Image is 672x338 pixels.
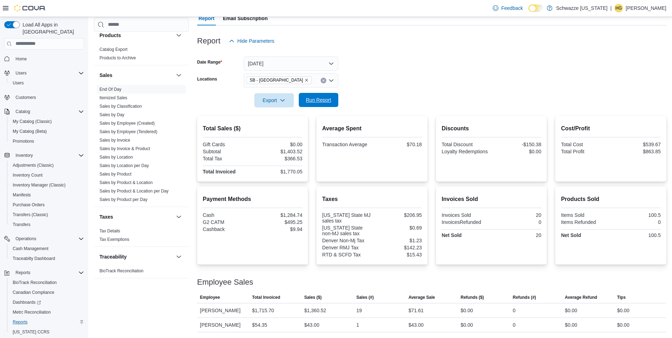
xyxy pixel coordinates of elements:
button: Open list of options [328,78,334,83]
div: $0.00 [617,306,629,315]
span: My Catalog (Classic) [13,119,52,124]
a: Home [13,55,30,63]
a: Traceabilty Dashboard [10,254,58,263]
p: [PERSON_NAME] [626,4,666,12]
span: Dashboards [10,298,84,307]
span: Sales by Location [99,154,133,160]
span: Users [13,69,84,77]
button: My Catalog (Beta) [7,126,87,136]
span: Sales by Product per Day [99,197,147,202]
button: Inventory Manager (Classic) [7,180,87,190]
div: 20 [493,232,541,238]
img: Cova [14,5,46,12]
a: Customers [13,93,39,102]
button: Inventory [13,151,36,160]
div: Products [94,45,189,65]
span: Feedback [501,5,523,12]
button: Run Report [299,93,338,107]
span: End Of Day [99,87,121,92]
button: Manifests [7,190,87,200]
span: Catalog [13,107,84,116]
button: Catalog [1,107,87,117]
h2: Invoices Sold [442,195,541,203]
button: Traceability [99,253,173,260]
div: $0.00 [565,306,577,315]
div: $0.00 [461,306,473,315]
div: $0.00 [617,321,629,329]
span: Catalog Export [99,47,127,52]
a: Sales by Product [99,172,132,177]
span: Users [10,79,84,87]
a: My Catalog (Beta) [10,127,50,136]
a: Reports [10,318,30,326]
a: BioTrack Reconciliation [10,278,60,287]
a: Sales by Location [99,155,133,160]
span: Transfers [13,222,30,227]
span: Sales by Product & Location [99,180,153,185]
a: Products to Archive [99,55,136,60]
span: Tax Exemptions [99,237,129,242]
div: Transaction Average [322,142,370,147]
div: $495.25 [254,219,302,225]
div: G2 CATM [203,219,251,225]
p: | [610,4,612,12]
div: $539.67 [612,142,661,147]
span: Tax Details [99,228,120,234]
span: Catalog [16,109,30,114]
div: Subtotal [203,149,251,154]
div: [PERSON_NAME] [197,303,249,318]
h3: Sales [99,72,113,79]
a: Sales by Product per Day [99,197,147,202]
span: Transfers (Classic) [10,210,84,219]
span: Transfers (Classic) [13,212,48,218]
div: $206.95 [374,212,422,218]
a: Transfers [10,220,33,229]
div: $0.69 [374,225,422,231]
div: $1,360.52 [304,306,326,315]
span: Promotions [13,138,34,144]
span: Inventory Count [13,172,43,178]
span: Reports [16,270,30,275]
span: Total Invoiced [252,295,280,300]
div: 0 [513,321,516,329]
span: Sales ($) [304,295,321,300]
span: Inventory Manager (Classic) [10,181,84,189]
span: Metrc Reconciliation [13,309,51,315]
button: Inventory [1,150,87,160]
div: $863.85 [612,149,661,154]
button: Sales [175,71,183,79]
span: Sales by Classification [99,103,142,109]
div: 1 [356,321,359,329]
h2: Total Sales ($) [203,124,303,133]
span: Average Refund [565,295,597,300]
span: Refunds ($) [461,295,484,300]
span: Sales by Day [99,112,125,118]
button: Adjustments (Classic) [7,160,87,170]
button: Sales [99,72,173,79]
span: [US_STATE] CCRS [13,329,49,335]
div: 0 [612,219,661,225]
span: Reports [13,268,84,277]
span: Washington CCRS [10,328,84,336]
a: BioTrack Reconciliation [99,268,144,273]
div: $43.00 [408,321,424,329]
button: Export [254,93,294,107]
div: Items Sold [561,212,609,218]
a: Sales by Invoice & Product [99,146,150,151]
span: Promotions [10,137,84,146]
span: BioTrack Reconciliation [13,280,57,285]
h2: Cost/Profit [561,124,661,133]
a: End Of Day [99,87,121,92]
button: Cash Management [7,244,87,254]
span: My Catalog (Classic) [10,117,84,126]
span: Purchase Orders [13,202,45,208]
strong: Total Invoiced [203,169,236,174]
span: Manifests [10,191,84,199]
div: Traceability [94,267,189,278]
div: 20 [493,212,541,218]
a: Tax Details [99,229,120,233]
div: $1.23 [374,238,422,243]
span: Refunds (#) [513,295,536,300]
span: Products to Archive [99,55,136,61]
button: Reports [13,268,33,277]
